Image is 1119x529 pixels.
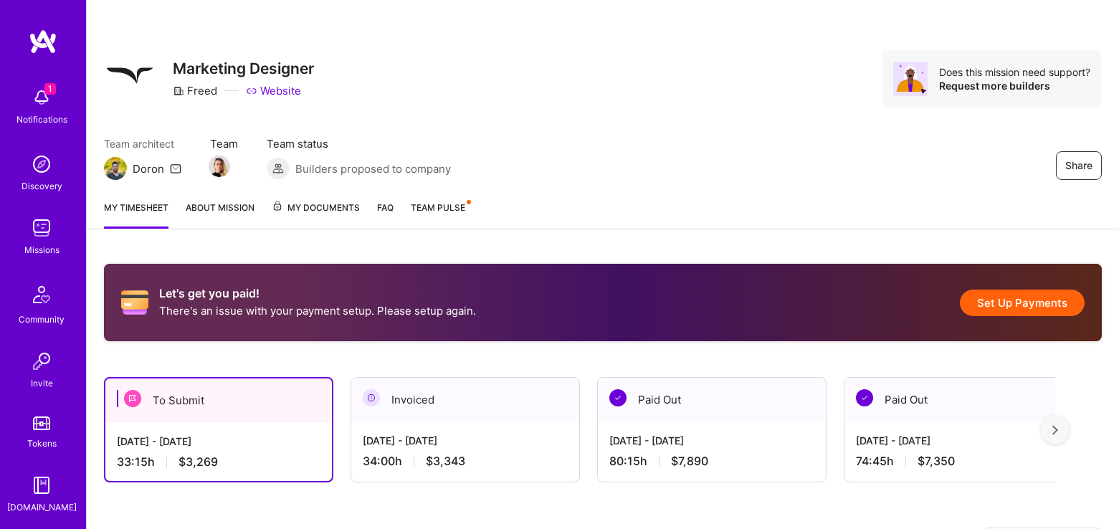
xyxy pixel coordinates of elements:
a: Team Member Avatar [210,154,229,178]
div: [DATE] - [DATE] [856,433,1061,448]
a: My timesheet [104,200,168,229]
div: Invoiced [351,378,579,421]
span: $7,890 [671,454,708,469]
div: Notifications [16,112,67,127]
div: To Submit [105,378,332,422]
a: FAQ [377,200,394,229]
img: right [1052,425,1058,435]
div: Invite [31,376,53,391]
a: About Mission [186,200,254,229]
div: [DOMAIN_NAME] [7,500,77,515]
div: 33:15 h [117,454,320,470]
span: My Documents [272,200,360,216]
img: Company Logo [104,50,156,102]
i: icon Mail [170,163,181,174]
div: Paid Out [844,378,1072,421]
i: icon CreditCard [121,289,148,316]
img: Team Architect [104,157,127,180]
div: Paid Out [598,378,826,421]
div: [DATE] - [DATE] [117,434,320,449]
span: Team Pulse [411,202,465,213]
img: To Submit [124,390,141,407]
img: tokens [33,416,50,430]
div: 74:45 h [856,454,1061,469]
div: Doron [133,161,164,176]
img: Avatar [893,62,928,96]
a: Website [246,83,301,98]
img: guide book [27,471,56,500]
img: teamwork [27,214,56,242]
p: There's an issue with your payment setup. Please setup again. [159,303,476,318]
div: Community [19,312,65,327]
span: $3,269 [178,454,218,470]
img: Paid Out [856,389,873,406]
img: Community [24,277,59,312]
div: [DATE] - [DATE] [363,433,568,448]
img: Builders proposed to company [267,157,290,180]
span: 1 [44,83,56,95]
img: Team Member Avatar [209,156,230,177]
span: Team architect [104,136,181,151]
img: Invoiced [363,389,380,406]
button: Share [1056,151,1102,180]
div: Does this mission need support? [939,65,1090,79]
div: Tokens [27,436,57,451]
img: logo [29,29,57,54]
span: Share [1065,158,1092,173]
a: My Documents [272,200,360,229]
span: $7,350 [918,454,955,469]
div: Request more builders [939,79,1090,92]
img: Paid Out [609,389,627,406]
span: $3,343 [426,454,465,469]
img: discovery [27,150,56,178]
img: Invite [27,347,56,376]
div: [DATE] - [DATE] [609,433,814,448]
span: Team [210,136,238,151]
button: Set Up Payments [960,290,1085,316]
i: icon CompanyGray [173,85,184,97]
h3: Marketing Designer [173,59,314,77]
span: Team status [267,136,451,151]
div: 34:00 h [363,454,568,469]
div: 80:15 h [609,454,814,469]
a: Team Pulse [411,200,470,229]
div: Discovery [22,178,62,194]
h2: Let's get you paid! [159,287,476,300]
img: bell [27,83,56,112]
div: Missions [24,242,59,257]
div: Freed [173,83,217,98]
span: Builders proposed to company [295,161,451,176]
